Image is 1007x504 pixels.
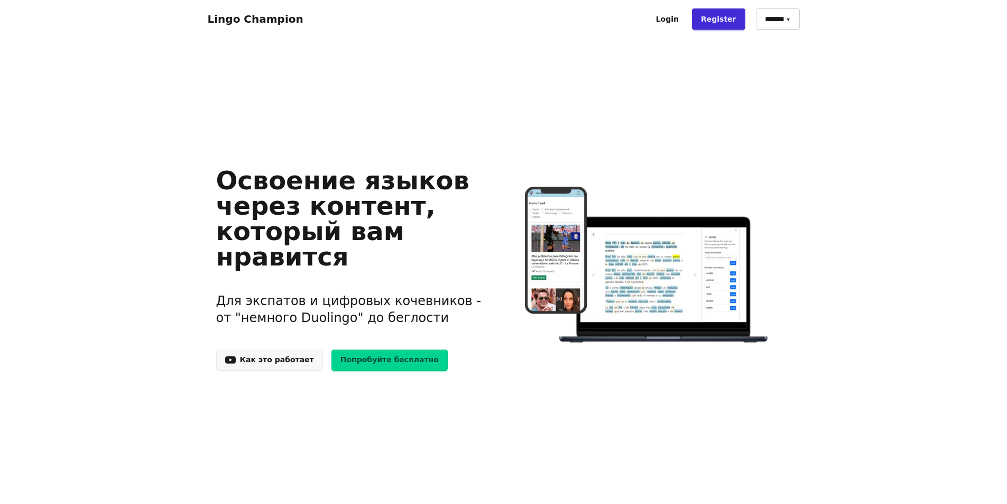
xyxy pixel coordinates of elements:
[216,280,487,339] h3: Для экспатов и цифровых кочевников - от "немного Duolingo" до беглости
[692,8,745,30] a: Register
[208,13,303,25] a: Lingo Champion
[216,350,323,371] a: Как это работает
[331,350,448,371] a: Попробуйте бесплатно
[647,8,688,30] a: Login
[504,187,791,345] img: Изучайте языки онлайн
[216,168,487,269] h1: Освоение языков через контент, который вам нравится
